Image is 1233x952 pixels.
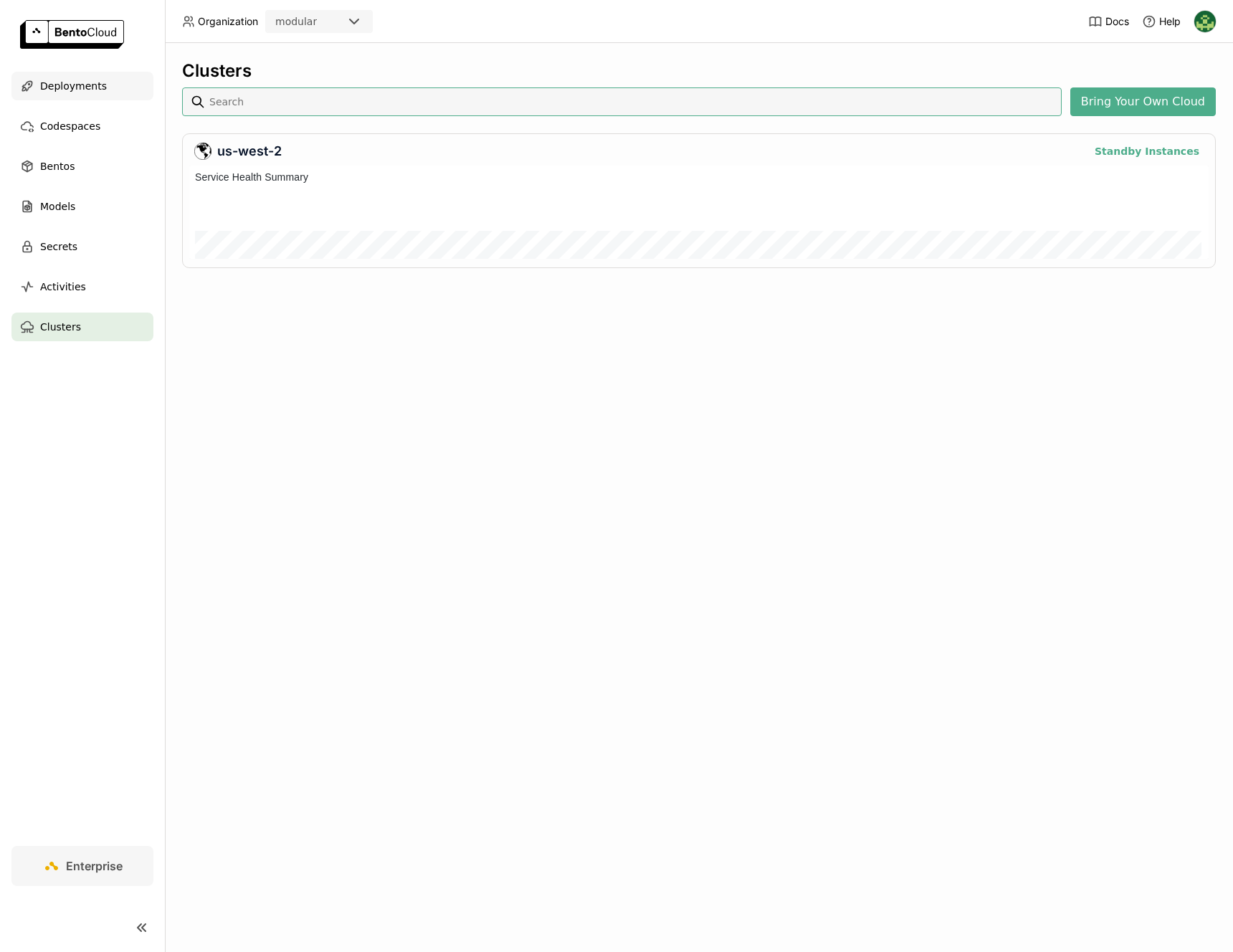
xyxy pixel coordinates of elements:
a: Enterprise [11,846,153,886]
a: Docs [1088,14,1129,29]
iframe: Service Health Summary [189,166,1209,259]
button: Standby Instances [1090,143,1204,160]
span: Bentos [40,158,75,175]
span: Docs [1105,15,1129,28]
a: Models [11,192,153,221]
span: Models [40,198,75,215]
div: modular [275,14,317,29]
a: Activities [11,272,153,301]
div: us-west-2 [194,143,1079,160]
input: Selected modular. [318,15,320,29]
a: Deployments [11,72,153,100]
span: Codespaces [40,118,100,135]
span: Enterprise [66,859,123,873]
div: Help [1142,14,1181,29]
input: Search [208,90,1056,113]
img: Kevin Bi [1194,11,1216,32]
span: Activities [40,278,86,295]
a: Codespaces [11,112,153,141]
div: Clusters [182,60,1216,82]
button: Bring Your Own Cloud [1070,87,1216,116]
a: Secrets [11,232,153,261]
span: Organization [198,15,258,28]
a: Clusters [11,313,153,341]
span: Secrets [40,238,77,255]
img: logo [20,20,124,49]
a: Bentos [11,152,153,181]
span: Clusters [40,318,81,335]
span: Help [1159,15,1181,28]
span: Deployments [40,77,107,95]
